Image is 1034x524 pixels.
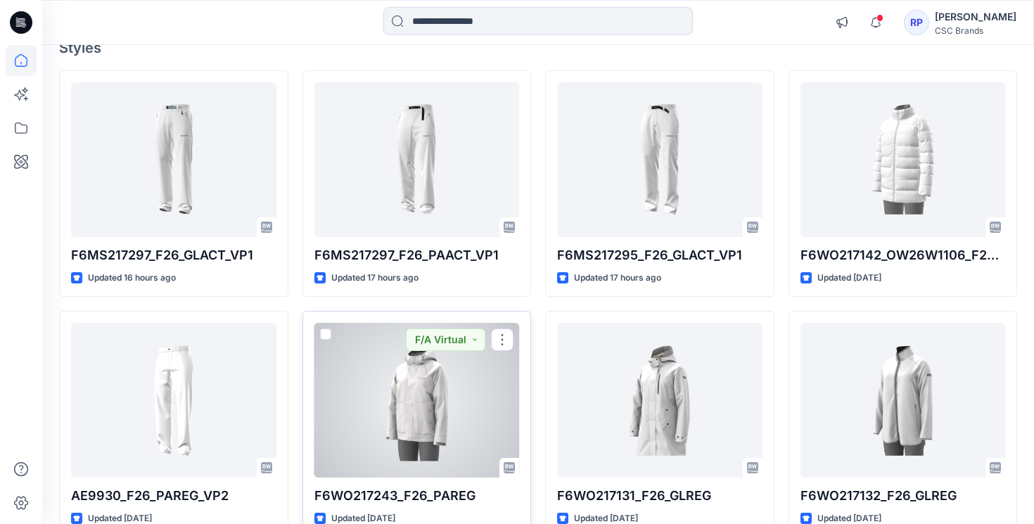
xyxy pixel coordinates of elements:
h4: Styles [59,39,1017,56]
p: F6MS217297_F26_GLACT_VP1 [71,245,276,265]
p: Updated 17 hours ago [331,271,419,286]
div: RP [904,10,929,35]
p: Updated 16 hours ago [88,271,176,286]
a: F6MS217295_F26_GLACT_VP1 [557,82,762,237]
p: F6WO217142_OW26W1106_F26_GLREG [800,245,1006,265]
a: F6MS217297_F26_GLACT_VP1 [71,82,276,237]
a: AE9930_F26_PAREG_VP2 [71,323,276,478]
div: CSC Brands [935,25,1016,36]
p: F6WO217243_F26_PAREG [314,486,520,506]
p: F6WO217131_F26_GLREG [557,486,762,506]
p: F6MS217295_F26_GLACT_VP1 [557,245,762,265]
p: Updated 17 hours ago [574,271,661,286]
a: F6MS217297_F26_PAACT_VP1 [314,82,520,237]
a: F6WO217243_F26_PAREG [314,323,520,478]
p: AE9930_F26_PAREG_VP2 [71,486,276,506]
p: F6WO217132_F26_GLREG [800,486,1006,506]
a: F6WO217131_F26_GLREG [557,323,762,478]
div: [PERSON_NAME] [935,8,1016,25]
a: F6WO217142_OW26W1106_F26_GLREG [800,82,1006,237]
p: F6MS217297_F26_PAACT_VP1 [314,245,520,265]
a: F6WO217132_F26_GLREG [800,323,1006,478]
p: Updated [DATE] [817,271,881,286]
